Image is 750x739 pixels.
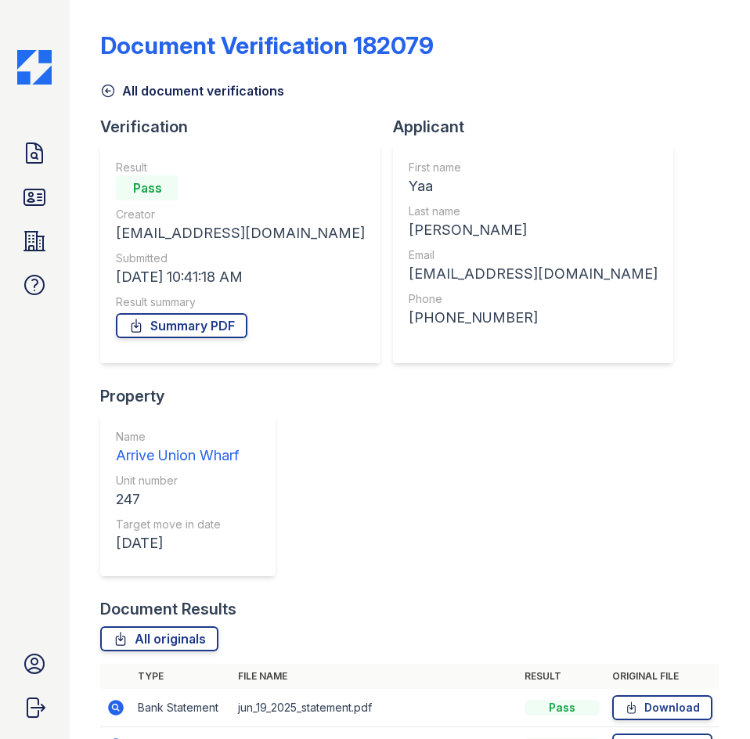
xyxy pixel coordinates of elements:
[132,689,232,727] td: Bank Statement
[116,313,247,338] a: Summary PDF
[116,532,239,554] div: [DATE]
[525,700,600,716] div: Pass
[232,664,518,689] th: File name
[116,207,365,222] div: Creator
[409,219,658,241] div: [PERSON_NAME]
[409,247,658,263] div: Email
[100,116,393,138] div: Verification
[409,263,658,285] div: [EMAIL_ADDRESS][DOMAIN_NAME]
[116,222,365,244] div: [EMAIL_ADDRESS][DOMAIN_NAME]
[116,160,365,175] div: Result
[409,307,658,329] div: [PHONE_NUMBER]
[518,664,606,689] th: Result
[17,50,52,85] img: CE_Icon_Blue-c292c112584629df590d857e76928e9f676e5b41ef8f769ba2f05ee15b207248.png
[116,429,239,445] div: Name
[100,385,288,407] div: Property
[132,664,232,689] th: Type
[116,294,365,310] div: Result summary
[116,175,178,200] div: Pass
[409,160,658,175] div: First name
[116,251,365,266] div: Submitted
[116,429,239,467] a: Name Arrive Union Wharf
[100,81,284,100] a: All document verifications
[100,598,236,620] div: Document Results
[409,204,658,219] div: Last name
[409,175,658,197] div: Yaa
[116,473,239,488] div: Unit number
[100,31,434,59] div: Document Verification 182079
[409,291,658,307] div: Phone
[116,266,365,288] div: [DATE] 10:41:18 AM
[116,488,239,510] div: 247
[116,517,239,532] div: Target move in date
[612,695,712,720] a: Download
[606,664,719,689] th: Original file
[393,116,686,138] div: Applicant
[232,689,518,727] td: jun_19_2025_statement.pdf
[116,445,239,467] div: Arrive Union Wharf
[100,626,218,651] a: All originals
